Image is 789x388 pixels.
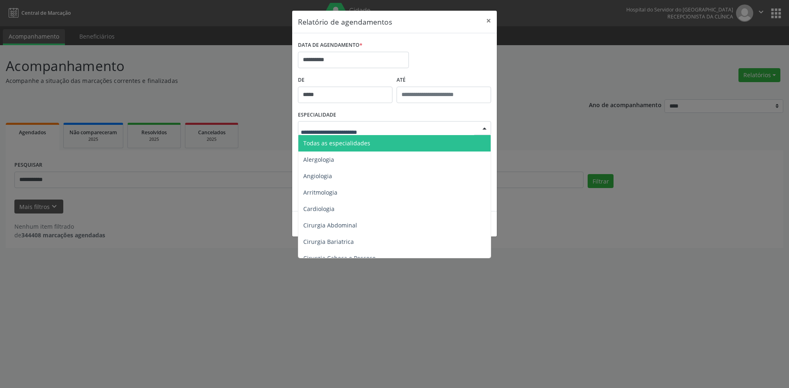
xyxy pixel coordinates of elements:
span: Cirurgia Cabeça e Pescoço [303,254,376,262]
button: Close [480,11,497,31]
span: Alergologia [303,156,334,163]
span: Todas as especialidades [303,139,370,147]
span: Arritmologia [303,188,337,196]
span: Cardiologia [303,205,335,213]
span: Cirurgia Bariatrica [303,238,354,246]
h5: Relatório de agendamentos [298,16,392,27]
label: De [298,74,392,87]
label: DATA DE AGENDAMENTO [298,39,362,52]
span: Cirurgia Abdominal [303,221,357,229]
label: ATÉ [397,74,491,87]
span: Angiologia [303,172,332,180]
label: ESPECIALIDADE [298,109,336,122]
